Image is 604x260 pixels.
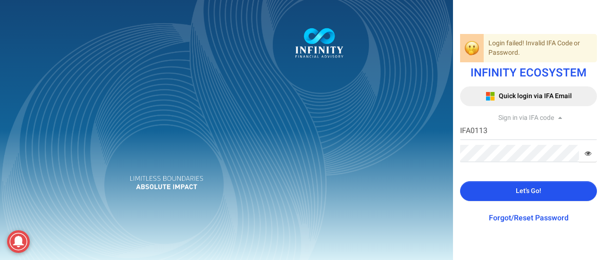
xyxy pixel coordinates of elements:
[460,181,597,201] button: Let's Go!
[488,38,580,58] span: Login failed! Invalid IFA Code or Password.
[498,113,554,123] span: Sign in via IFA code
[460,67,597,79] h1: INFINITY ECOSYSTEM
[460,123,597,140] input: IFA Code
[489,212,569,224] a: Forgot/Reset Password
[499,91,572,101] span: Quick login via IFA Email
[465,41,479,55] img: login-oops-emoji.png
[460,86,597,106] button: Quick login via IFA Email
[460,113,597,123] div: Sign in via IFA code
[516,186,541,196] span: Let's Go!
